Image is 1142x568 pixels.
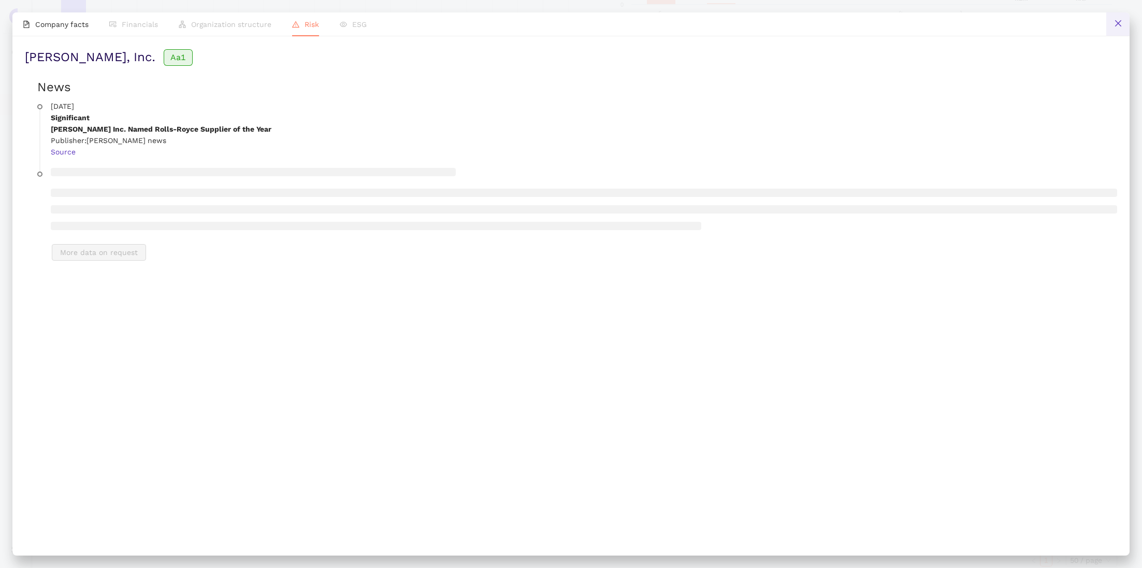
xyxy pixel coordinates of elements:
[51,135,1117,146] p: Publisher: [PERSON_NAME] news
[35,20,89,29] span: Company facts
[51,123,1117,135] p: [PERSON_NAME] Inc. Named Rolls-Royce Supplier of the Year
[122,20,158,29] span: Financials
[51,112,1117,123] p: Significant
[164,49,193,66] span: Aa1
[305,20,319,29] span: Risk
[52,244,146,261] button: More data on request
[352,20,367,29] span: ESG
[191,20,271,29] span: Organization structure
[1106,12,1130,36] button: close
[292,21,299,28] span: warning
[109,21,117,28] span: fund-view
[340,21,347,28] span: eye
[1114,19,1122,27] span: close
[25,49,155,66] span: [PERSON_NAME], Inc.
[179,21,186,28] span: apartment
[51,101,1117,112] p: [DATE]
[37,79,1117,96] h2: News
